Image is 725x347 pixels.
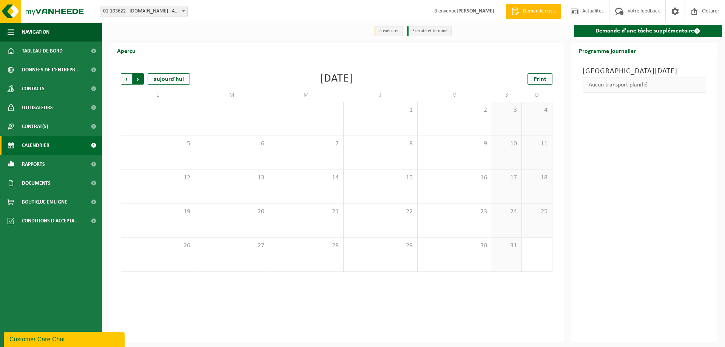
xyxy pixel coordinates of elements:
[344,88,418,102] td: J
[421,242,488,250] span: 30
[496,106,518,114] span: 3
[273,242,339,250] span: 28
[526,140,548,148] span: 11
[22,193,67,211] span: Boutique en ligne
[199,140,265,148] span: 6
[22,79,45,98] span: Contacts
[22,60,80,79] span: Données de l'entrepr...
[133,73,144,85] span: Suivant
[526,208,548,216] span: 25
[528,73,552,85] a: Print
[521,8,557,15] span: Demande devis
[125,174,191,182] span: 12
[534,76,546,82] span: Print
[457,8,494,14] strong: [PERSON_NAME]
[22,211,79,230] span: Conditions d'accepta...
[269,88,344,102] td: M
[125,140,191,148] span: 5
[125,242,191,250] span: 26
[199,208,265,216] span: 20
[22,136,49,155] span: Calendrier
[496,242,518,250] span: 31
[421,106,488,114] span: 2
[496,174,518,182] span: 17
[4,330,126,347] iframe: chat widget
[22,174,51,193] span: Documents
[22,155,45,174] span: Rapports
[273,174,339,182] span: 14
[273,208,339,216] span: 21
[22,98,53,117] span: Utilisateurs
[199,174,265,182] span: 13
[195,88,270,102] td: M
[125,208,191,216] span: 19
[421,208,488,216] span: 23
[583,77,706,93] div: Aucun transport planifié
[100,6,187,17] span: 01-103622 - B.M.CARS - ARSIMONT
[492,88,522,102] td: S
[526,174,548,182] span: 18
[273,140,339,148] span: 7
[22,117,48,136] span: Contrat(s)
[347,174,414,182] span: 15
[347,140,414,148] span: 8
[574,25,722,37] a: Demande d'une tâche supplémentaire
[418,88,492,102] td: V
[522,88,552,102] td: D
[496,140,518,148] span: 10
[347,208,414,216] span: 22
[121,73,132,85] span: Précédent
[320,73,353,85] div: [DATE]
[110,43,143,58] h2: Aperçu
[583,66,706,77] h3: [GEOGRAPHIC_DATA][DATE]
[347,242,414,250] span: 29
[22,42,63,60] span: Tableau de bord
[199,242,265,250] span: 27
[496,208,518,216] span: 24
[421,174,488,182] span: 16
[421,140,488,148] span: 9
[506,4,561,19] a: Demande devis
[571,43,643,58] h2: Programme journalier
[374,26,403,36] li: à exécuter
[526,106,548,114] span: 4
[100,6,188,17] span: 01-103622 - B.M.CARS - ARSIMONT
[407,26,452,36] li: Exécuté et terminé
[148,73,190,85] div: aujourd'hui
[121,88,195,102] td: L
[22,23,49,42] span: Navigation
[347,106,414,114] span: 1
